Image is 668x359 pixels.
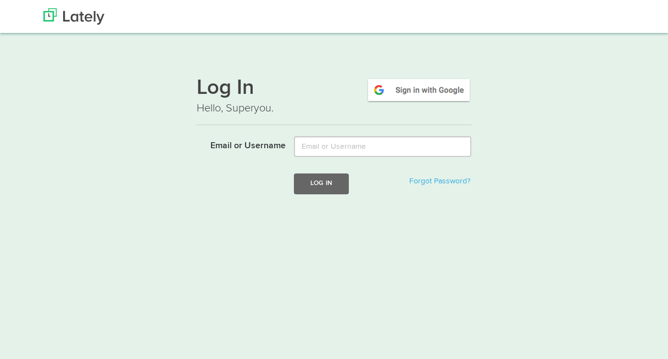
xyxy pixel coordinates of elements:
[43,8,104,25] img: Lately
[197,77,471,100] h1: Log In
[366,77,471,103] img: google-signin.png
[197,100,471,116] p: Hello, Superyou.
[188,136,286,153] label: Email or Username
[294,136,471,157] input: Email or Username
[294,173,349,194] button: Log In
[409,177,470,185] a: Forgot Password?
